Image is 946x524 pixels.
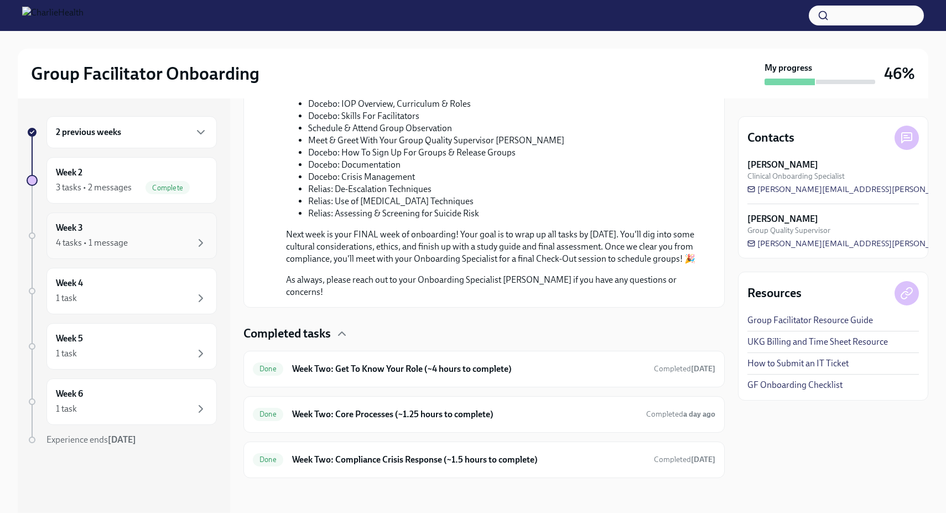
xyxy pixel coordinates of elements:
[691,364,715,373] strong: [DATE]
[308,171,698,183] li: Docebo: Crisis Management
[253,455,283,464] span: Done
[27,212,217,259] a: Week 34 tasks • 1 message
[654,364,715,374] span: August 14th, 2025 16:35
[108,434,136,445] strong: [DATE]
[683,409,715,419] strong: a day ago
[56,388,83,400] h6: Week 6
[253,406,715,423] a: DoneWeek Two: Core Processes (~1.25 hours to complete)Completeda day ago
[747,159,818,171] strong: [PERSON_NAME]
[56,292,77,304] div: 1 task
[56,222,83,234] h6: Week 3
[31,63,259,85] h2: Group Facilitator Onboarding
[243,325,725,342] div: Completed tasks
[747,129,794,146] h4: Contacts
[308,159,698,171] li: Docebo: Documentation
[884,64,915,84] h3: 46%
[747,213,818,225] strong: [PERSON_NAME]
[56,181,132,194] div: 3 tasks • 2 messages
[27,268,217,314] a: Week 41 task
[253,410,283,418] span: Done
[253,451,715,469] a: DoneWeek Two: Compliance Crisis Response (~1.5 hours to complete)Completed[DATE]
[286,274,698,298] p: As always, please reach out to your Onboarding Specialist [PERSON_NAME] if you have any questions...
[654,454,715,465] span: August 13th, 2025 21:20
[22,7,84,24] img: CharlieHealth
[747,171,845,181] span: Clinical Onboarding Specialist
[765,62,812,74] strong: My progress
[747,357,849,370] a: How to Submit an IT Ticket
[56,403,77,415] div: 1 task
[253,360,715,378] a: DoneWeek Two: Get To Know Your Role (~4 hours to complete)Completed[DATE]
[27,378,217,425] a: Week 61 task
[308,110,698,122] li: Docebo: Skills For Facilitators
[308,183,698,195] li: Relias: De-Escalation Techniques
[646,409,715,419] span: August 13th, 2025 14:43
[654,455,715,464] span: Completed
[56,277,83,289] h6: Week 4
[292,454,645,466] h6: Week Two: Compliance Crisis Response (~1.5 hours to complete)
[56,167,82,179] h6: Week 2
[27,323,217,370] a: Week 51 task
[46,434,136,445] span: Experience ends
[308,98,698,110] li: Docebo: IOP Overview, Curriculum & Roles
[646,409,715,419] span: Completed
[747,379,843,391] a: GF Onboarding Checklist
[654,364,715,373] span: Completed
[56,126,121,138] h6: 2 previous weeks
[292,408,637,421] h6: Week Two: Core Processes (~1.25 hours to complete)
[46,116,217,148] div: 2 previous weeks
[747,285,802,302] h4: Resources
[747,225,830,236] span: Group Quality Supervisor
[56,237,128,249] div: 4 tasks • 1 message
[308,195,698,207] li: Relias: Use of [MEDICAL_DATA] Techniques
[308,134,698,147] li: Meet & Greet With Your Group Quality Supervisor [PERSON_NAME]
[253,365,283,373] span: Done
[145,184,190,192] span: Complete
[286,229,698,265] p: Next week is your FINAL week of onboarding! Your goal is to wrap up all tasks by [DATE]. You'll d...
[308,147,698,159] li: Docebo: How To Sign Up For Groups & Release Groups
[308,122,698,134] li: Schedule & Attend Group Observation
[243,325,331,342] h4: Completed tasks
[56,347,77,360] div: 1 task
[747,314,873,326] a: Group Facilitator Resource Guide
[691,455,715,464] strong: [DATE]
[56,333,83,345] h6: Week 5
[292,363,645,375] h6: Week Two: Get To Know Your Role (~4 hours to complete)
[308,207,698,220] li: Relias: Assessing & Screening for Suicide Risk
[747,336,888,348] a: UKG Billing and Time Sheet Resource
[27,157,217,204] a: Week 23 tasks • 2 messagesComplete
